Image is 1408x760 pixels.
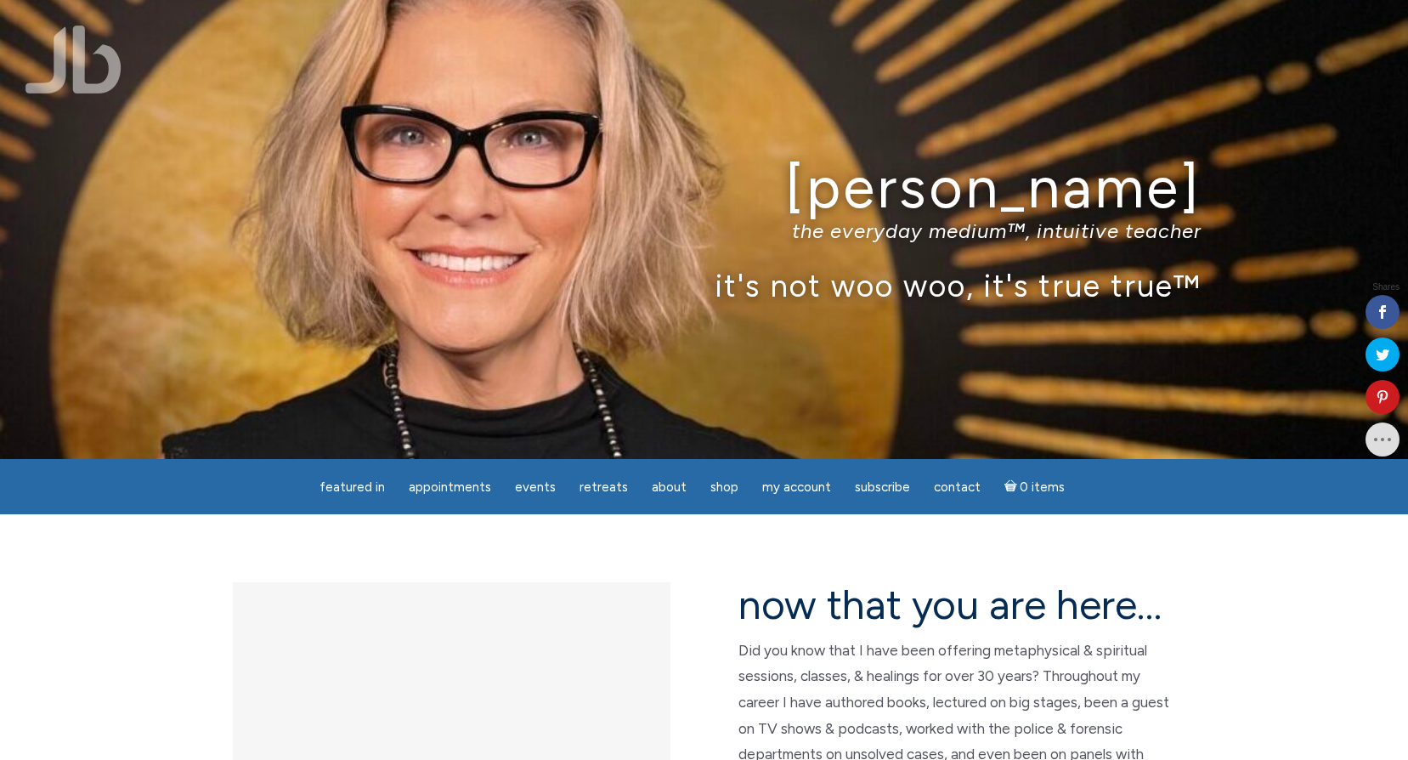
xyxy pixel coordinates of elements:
p: it's not woo woo, it's true true™ [207,267,1202,303]
img: Jamie Butler. The Everyday Medium [25,26,122,94]
span: featured in [319,479,385,495]
a: Cart0 items [994,469,1076,504]
span: Events [515,479,556,495]
h2: now that you are here… [738,582,1176,627]
a: My Account [752,471,841,504]
a: featured in [309,471,395,504]
span: About [652,479,687,495]
a: About [642,471,697,504]
span: Retreats [580,479,628,495]
a: Events [505,471,566,504]
h1: [PERSON_NAME] [207,156,1202,219]
span: Appointments [409,479,491,495]
a: Shop [700,471,749,504]
i: Cart [1004,479,1021,495]
p: the everyday medium™, intuitive teacher [207,218,1202,243]
span: Shop [710,479,738,495]
span: Subscribe [855,479,910,495]
a: Subscribe [845,471,920,504]
a: Retreats [569,471,638,504]
span: Shares [1372,283,1400,292]
span: 0 items [1020,481,1065,494]
a: Contact [924,471,991,504]
a: Appointments [399,471,501,504]
span: My Account [762,479,831,495]
span: Contact [934,479,981,495]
